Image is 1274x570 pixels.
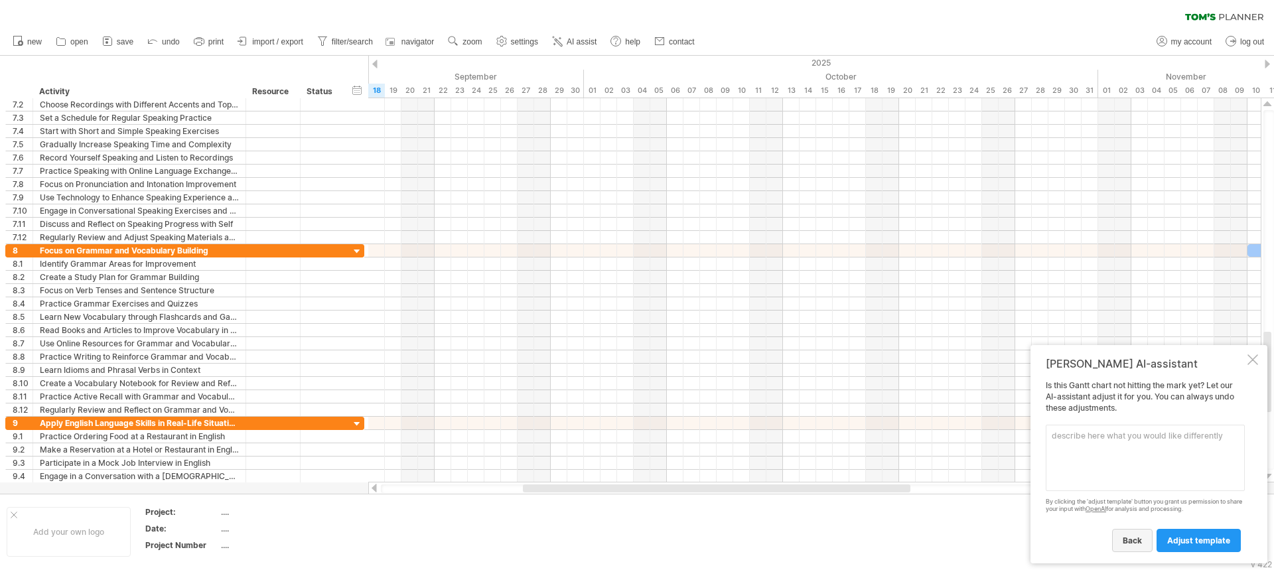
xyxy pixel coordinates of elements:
div: Tuesday, 7 October 2025 [683,84,700,98]
div: 8 [13,244,33,257]
div: Learn New Vocabulary through Flashcards and Games [40,311,239,323]
div: 7.6 [13,151,33,164]
span: AI assist [567,37,597,46]
div: Apply English Language Skills in Real-Life Situations [40,417,239,429]
div: Discuss and Reflect on Speaking Progress with Self [40,218,239,230]
div: Thursday, 9 October 2025 [717,84,733,98]
div: Sunday, 5 October 2025 [650,84,667,98]
div: 7.11 [13,218,33,230]
div: Practice Speaking with Online Language Exchange Partners [40,165,239,177]
div: Record Yourself Speaking and Listen to Recordings [40,151,239,164]
div: Wednesday, 5 November 2025 [1165,84,1181,98]
span: new [27,37,42,46]
div: Tuesday, 30 September 2025 [567,84,584,98]
div: Saturday, 27 September 2025 [518,84,534,98]
div: Read Books and Articles to Improve Vocabulary in Context [40,324,239,336]
div: Friday, 7 November 2025 [1198,84,1214,98]
div: 7.12 [13,231,33,244]
div: .... [221,506,332,518]
div: Monday, 10 November 2025 [1247,84,1264,98]
div: 8.12 [13,403,33,416]
div: Practice Writing to Reinforce Grammar and Vocabulary [40,350,239,363]
div: Is this Gantt chart not hitting the mark yet? Let our AI-assistant adjust it for you. You can alw... [1046,380,1245,551]
div: 8.9 [13,364,33,376]
div: 9.3 [13,457,33,469]
a: log out [1222,33,1268,50]
div: Friday, 31 October 2025 [1082,84,1098,98]
div: 9.4 [13,470,33,482]
div: Tuesday, 21 October 2025 [916,84,932,98]
div: 7.4 [13,125,33,137]
span: open [70,37,88,46]
div: Saturday, 20 September 2025 [401,84,418,98]
div: Project: [145,506,218,518]
a: save [99,33,137,50]
span: settings [511,37,538,46]
div: Monday, 3 November 2025 [1131,84,1148,98]
div: Monday, 22 September 2025 [435,84,451,98]
div: Make a Reservation at a Hotel or Restaurant in English [40,443,239,456]
div: Friday, 17 October 2025 [849,84,866,98]
div: Wednesday, 24 September 2025 [468,84,484,98]
div: Activity [39,85,238,98]
div: Practice Active Recall with Grammar and Vocabulary Exercises [40,390,239,403]
div: Friday, 3 October 2025 [617,84,634,98]
div: 7.2 [13,98,33,111]
div: Focus on Grammar and Vocabulary Building [40,244,239,257]
div: Practice Ordering Food at a Restaurant in English [40,430,239,443]
div: 8.4 [13,297,33,310]
a: contact [651,33,699,50]
a: settings [493,33,542,50]
div: Wednesday, 8 October 2025 [700,84,717,98]
div: Create a Study Plan for Grammar Building [40,271,239,283]
div: Sunday, 28 September 2025 [534,84,551,98]
span: navigator [401,37,434,46]
div: Use Online Resources for Grammar and Vocabulary Practice [40,337,239,350]
span: my account [1171,37,1212,46]
div: Practice Grammar Exercises and Quizzes [40,297,239,310]
div: October 2025 [584,70,1098,84]
a: help [607,33,644,50]
div: Tuesday, 23 September 2025 [451,84,468,98]
div: Start with Short and Simple Speaking Exercises [40,125,239,137]
div: v 422 [1251,559,1272,569]
div: 8.3 [13,284,33,297]
div: Friday, 24 October 2025 [965,84,982,98]
a: undo [144,33,184,50]
div: Sunday, 12 October 2025 [766,84,783,98]
a: filter/search [314,33,377,50]
div: Thursday, 23 October 2025 [949,84,965,98]
div: Gradually Increase Speaking Time and Complexity [40,138,239,151]
div: Friday, 10 October 2025 [733,84,750,98]
div: Regularly Review and Adjust Speaking Materials and Routine [40,231,239,244]
div: 8.1 [13,257,33,270]
div: Participate in a Mock Job Interview in English [40,457,239,469]
span: save [117,37,133,46]
a: open [52,33,92,50]
span: help [625,37,640,46]
div: Sunday, 19 October 2025 [883,84,899,98]
div: 8.7 [13,337,33,350]
a: navigator [384,33,438,50]
div: Thursday, 2 October 2025 [601,84,617,98]
div: 8.8 [13,350,33,363]
div: 8.10 [13,377,33,390]
div: Friday, 26 September 2025 [501,84,518,98]
div: Add your own logo [7,507,131,557]
div: Focus on Pronunciation and Intonation Improvement [40,178,239,190]
div: Wednesday, 15 October 2025 [816,84,833,98]
span: import / export [252,37,303,46]
div: Tuesday, 14 October 2025 [800,84,816,98]
div: Engage in Conversational Speaking Exercises and Role-Plays [40,204,239,217]
div: By clicking the 'adjust template' button you grant us permission to share your input with for ana... [1046,498,1245,513]
div: Saturday, 18 October 2025 [866,84,883,98]
div: 7.8 [13,178,33,190]
div: Learn Idioms and Phrasal Verbs in Context [40,364,239,376]
div: Thursday, 16 October 2025 [833,84,849,98]
div: Monday, 13 October 2025 [783,84,800,98]
div: Thursday, 25 September 2025 [484,84,501,98]
div: Sunday, 2 November 2025 [1115,84,1131,98]
div: Thursday, 6 November 2025 [1181,84,1198,98]
span: undo [162,37,180,46]
a: import / export [234,33,307,50]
